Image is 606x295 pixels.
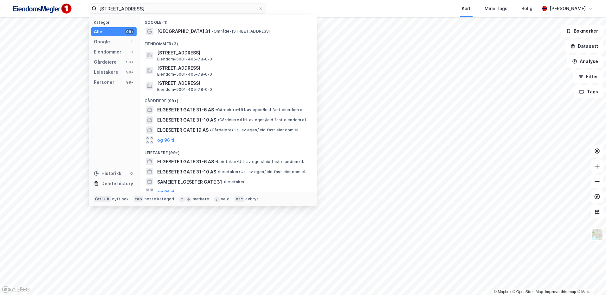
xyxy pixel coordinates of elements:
span: • [212,29,214,34]
span: Eiendom • 5001-405-78-0-0 [157,87,212,92]
span: [STREET_ADDRESS] [157,79,309,87]
a: Improve this map [545,290,576,294]
span: • [210,128,212,132]
div: Eiendommer [94,48,121,56]
span: • [217,117,219,122]
div: Ctrl + k [94,196,111,202]
div: 99+ [125,60,134,65]
div: Kart [462,5,471,12]
iframe: Chat Widget [574,265,606,295]
div: Gårdeiere (99+) [139,93,317,105]
span: • [215,159,217,164]
div: Personer [94,78,114,86]
span: [GEOGRAPHIC_DATA] 31 [157,28,210,35]
a: Mapbox homepage [2,286,30,293]
img: Z [591,229,603,241]
input: Søk på adresse, matrikkel, gårdeiere, leietakere eller personer [97,4,258,13]
span: Gårdeiere • Utl. av egen/leid fast eiendom el. [215,107,305,112]
div: Bolig [521,5,532,12]
div: Google [94,38,110,46]
div: Kategori [94,20,137,25]
div: 99+ [125,29,134,34]
span: ELGESETER GATE 31-6 AS [157,106,214,114]
div: Leietakere [94,68,118,76]
span: ELGESETER GATE 31-6 AS [157,158,214,166]
div: Leietakere (99+) [139,145,317,157]
button: Tags [574,85,603,98]
span: Leietaker • Utl. av egen/leid fast eiendom el. [217,169,306,174]
span: [STREET_ADDRESS] [157,64,309,72]
div: Eiendommer (3) [139,36,317,48]
span: • [215,107,217,112]
div: Mine Tags [485,5,507,12]
img: F4PB6Px+NJ5v8B7XTbfpPpyloAAAAASUVORK5CYII= [10,2,74,16]
button: Analyse [567,55,603,68]
span: • [217,169,219,174]
span: • [223,179,225,184]
div: 3 [129,49,134,54]
div: tab [134,196,143,202]
button: Datasett [565,40,603,53]
div: Kontrollprogram for chat [574,265,606,295]
span: Gårdeiere • Utl. av egen/leid fast eiendom el. [210,128,299,133]
span: ELGESETER GATE 31-10 AS [157,168,216,176]
div: Alle [94,28,102,35]
div: avbryt [245,197,258,202]
button: og 96 til [157,188,176,196]
span: Leietaker • Utl. av egen/leid fast eiendom el. [215,159,304,164]
span: Gårdeiere • Utl. av egen/leid fast eiendom el. [217,117,307,122]
div: esc [235,196,244,202]
button: og 96 til [157,136,176,144]
span: [STREET_ADDRESS] [157,49,309,57]
span: ELGESETER GATE 19 AS [157,126,209,134]
span: ELGESETER GATE 31-10 AS [157,116,216,124]
div: Historikk [94,170,121,177]
span: SAMEIET ELGESETER GATE 31 [157,178,222,186]
div: Delete history [101,180,133,187]
div: neste kategori [145,197,174,202]
div: Gårdeiere [94,58,117,66]
div: velg [221,197,229,202]
span: Område • [STREET_ADDRESS] [212,29,270,34]
div: 99+ [125,80,134,85]
div: Google (1) [139,15,317,26]
span: Eiendom • 5001-405-78-0-0 [157,57,212,62]
div: 1 [129,39,134,44]
span: Leietaker [223,179,245,185]
a: OpenStreetMap [513,290,543,294]
span: Eiendom • 5001-405-78-0-0 [157,72,212,77]
div: markere [193,197,209,202]
div: [PERSON_NAME] [550,5,586,12]
a: Mapbox [494,290,511,294]
button: Bokmerker [561,25,603,37]
div: 0 [129,171,134,176]
div: nytt søk [112,197,129,202]
div: 99+ [125,70,134,75]
button: Filter [573,70,603,83]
